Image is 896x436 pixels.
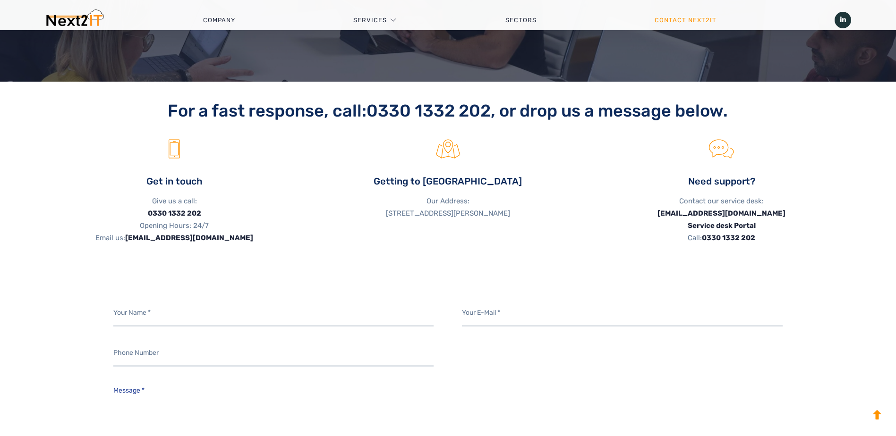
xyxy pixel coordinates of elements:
[592,195,851,244] p: Contact our service desk: Call:
[144,6,294,34] a: Company
[45,175,304,188] h4: Get in touch
[592,175,851,188] h4: Need support?
[45,101,851,121] h2: For a fast response, call: , or drop us a message below.
[318,195,578,219] p: Our Address: [STREET_ADDRESS][PERSON_NAME]
[657,209,785,218] a: [EMAIL_ADDRESS][DOMAIN_NAME]
[367,101,491,121] a: 0330 1332 202
[148,209,201,218] a: 0330 1332 202
[688,221,756,230] a: Service desk Portal
[45,195,304,244] p: Give us a call: Opening Hours: 24/7 Email us:
[45,9,104,31] img: Next2IT
[113,341,434,367] input: Phone Number
[125,234,253,242] a: [EMAIL_ADDRESS][DOMAIN_NAME]
[353,6,387,34] a: Services
[446,6,595,34] a: Sectors
[318,175,578,188] h4: Getting to [GEOGRAPHIC_DATA]
[113,301,434,327] input: Your Name *
[596,6,776,34] a: Contact Next2IT
[462,301,783,327] input: Your E-Mail *
[702,234,755,242] a: 0330 1332 202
